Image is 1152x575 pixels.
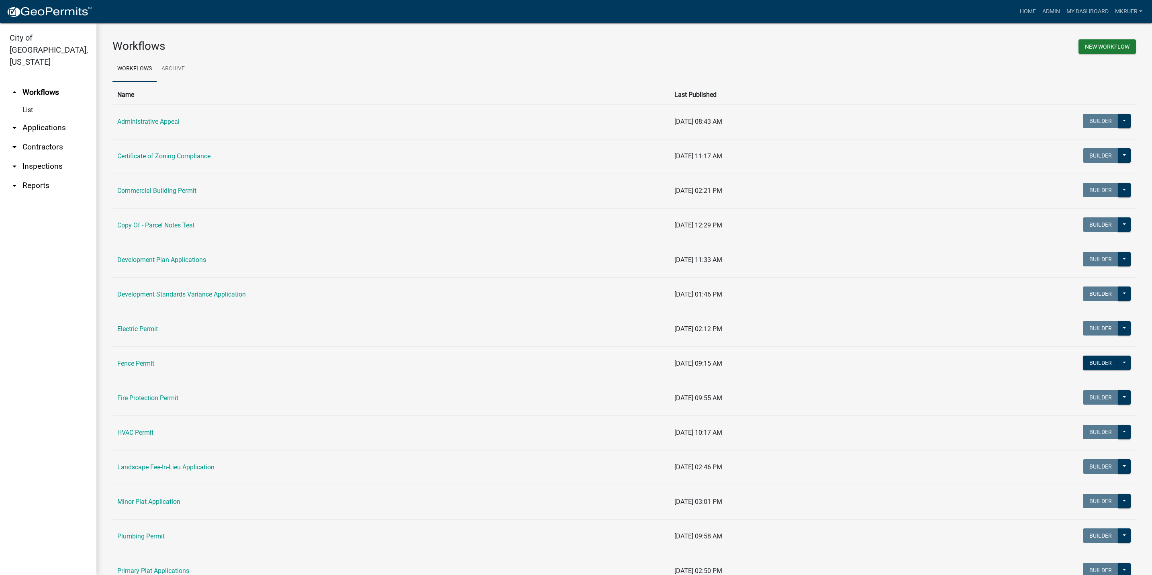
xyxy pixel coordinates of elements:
[112,85,670,104] th: Name
[1083,252,1118,266] button: Builder
[117,256,206,264] a: Development Plan Applications
[674,394,722,402] span: [DATE] 09:55 AM
[117,152,210,160] a: Certificate of Zoning Compliance
[674,532,722,540] span: [DATE] 09:58 AM
[674,256,722,264] span: [DATE] 11:33 AM
[674,325,722,333] span: [DATE] 02:12 PM
[10,123,19,133] i: arrow_drop_down
[674,567,722,575] span: [DATE] 02:50 PM
[670,85,901,104] th: Last Published
[117,360,154,367] a: Fence Permit
[674,429,722,436] span: [DATE] 10:17 AM
[674,152,722,160] span: [DATE] 11:17 AM
[674,221,722,229] span: [DATE] 12:29 PM
[117,532,165,540] a: Plumbing Permit
[1083,459,1118,474] button: Builder
[117,394,178,402] a: Fire Protection Permit
[117,498,180,505] a: Minor Plat Application
[1083,114,1118,128] button: Builder
[117,325,158,333] a: Electric Permit
[112,56,157,82] a: Workflows
[117,567,189,575] a: Primary Plat Applications
[10,181,19,190] i: arrow_drop_down
[1039,4,1063,19] a: Admin
[117,463,214,471] a: Landscape Fee-In-Lieu Application
[674,463,722,471] span: [DATE] 02:46 PM
[674,360,722,367] span: [DATE] 09:15 AM
[1083,356,1118,370] button: Builder
[10,162,19,171] i: arrow_drop_down
[117,291,246,298] a: Development Standards Variance Application
[1078,39,1136,54] button: New Workflow
[117,118,180,125] a: Administrative Appeal
[1083,390,1118,405] button: Builder
[112,39,618,53] h3: Workflows
[1083,528,1118,543] button: Builder
[1083,217,1118,232] button: Builder
[674,291,722,298] span: [DATE] 01:46 PM
[674,498,722,505] span: [DATE] 03:01 PM
[10,88,19,97] i: arrow_drop_up
[1083,425,1118,439] button: Builder
[1083,494,1118,508] button: Builder
[1083,183,1118,197] button: Builder
[1017,4,1039,19] a: Home
[117,429,153,436] a: HVAC Permit
[157,56,190,82] a: Archive
[1083,321,1118,336] button: Builder
[117,221,194,229] a: Copy Of - Parcel Notes Test
[674,187,722,194] span: [DATE] 02:21 PM
[1112,4,1146,19] a: mkruer
[674,118,722,125] span: [DATE] 08:43 AM
[117,187,196,194] a: Commercial Building Permit
[10,142,19,152] i: arrow_drop_down
[1083,148,1118,163] button: Builder
[1083,286,1118,301] button: Builder
[1063,4,1112,19] a: My Dashboard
